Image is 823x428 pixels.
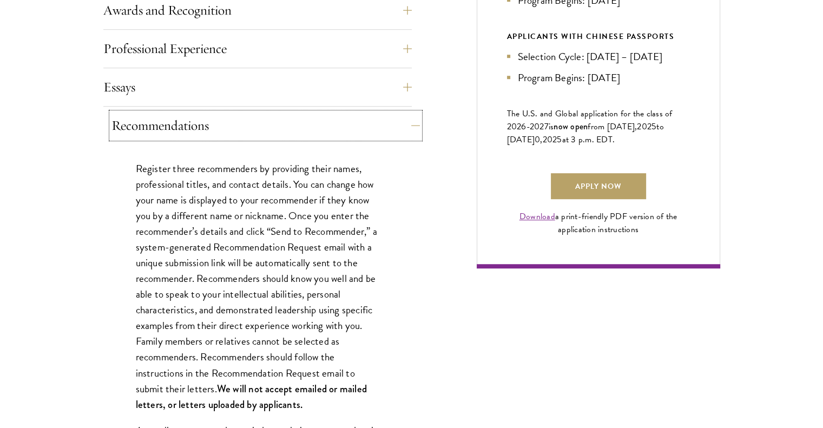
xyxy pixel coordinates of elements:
span: is [549,120,554,133]
button: Recommendations [111,113,420,139]
div: APPLICANTS WITH CHINESE PASSPORTS [507,30,690,43]
span: 202 [543,133,557,146]
span: 7 [544,120,549,133]
button: Essays [103,74,412,100]
div: a print-friendly PDF version of the application instructions [507,210,690,236]
button: Professional Experience [103,36,412,62]
span: to [DATE] [507,120,664,146]
a: Download [519,210,555,223]
span: 0 [535,133,540,146]
span: at 3 p.m. EDT. [562,133,615,146]
span: -202 [526,120,544,133]
span: 5 [557,133,562,146]
span: , [540,133,542,146]
li: Program Begins: [DATE] [507,70,690,85]
strong: We will not accept emailed or mailed letters, or letters uploaded by applicants. [136,381,367,412]
span: 202 [637,120,651,133]
span: 6 [521,120,526,133]
span: The U.S. and Global application for the class of 202 [507,107,673,133]
span: 5 [651,120,656,133]
p: Register three recommenders by providing their names, professional titles, and contact details. Y... [136,161,379,412]
span: from [DATE], [588,120,637,133]
a: Apply Now [551,173,646,199]
li: Selection Cycle: [DATE] – [DATE] [507,49,690,64]
span: now open [554,120,588,133]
